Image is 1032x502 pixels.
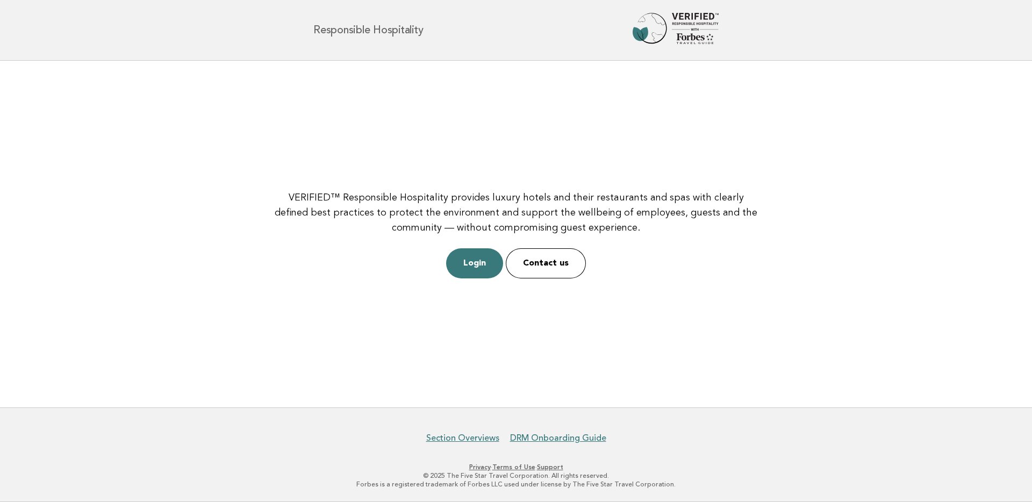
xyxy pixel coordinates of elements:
a: Terms of Use [492,463,535,471]
a: Support [537,463,563,471]
a: Privacy [469,463,491,471]
h1: Responsible Hospitality [313,25,423,35]
a: Section Overviews [426,433,499,443]
img: Forbes Travel Guide [633,13,719,47]
p: · · [187,463,845,471]
a: Contact us [506,248,586,278]
p: VERIFIED™ Responsible Hospitality provides luxury hotels and their restaurants and spas with clea... [271,190,761,235]
a: Login [446,248,503,278]
p: Forbes is a registered trademark of Forbes LLC used under license by The Five Star Travel Corpora... [187,480,845,489]
a: DRM Onboarding Guide [510,433,606,443]
p: © 2025 The Five Star Travel Corporation. All rights reserved. [187,471,845,480]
